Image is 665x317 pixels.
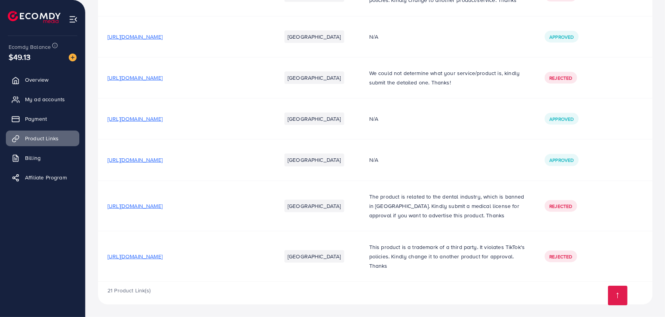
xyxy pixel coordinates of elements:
[107,202,163,210] span: [URL][DOMAIN_NAME]
[6,111,79,127] a: Payment
[549,203,572,210] span: Rejected
[284,113,344,125] li: [GEOGRAPHIC_DATA]
[549,34,574,40] span: Approved
[107,253,163,260] span: [URL][DOMAIN_NAME]
[25,134,59,142] span: Product Links
[25,154,41,162] span: Billing
[6,91,79,107] a: My ad accounts
[107,287,150,294] span: 21 Product Link(s)
[549,116,574,122] span: Approved
[369,115,378,123] span: N/A
[25,76,48,84] span: Overview
[107,74,163,82] span: [URL][DOMAIN_NAME]
[69,54,77,61] img: image
[107,115,163,123] span: [URL][DOMAIN_NAME]
[6,150,79,166] a: Billing
[549,157,574,163] span: Approved
[369,192,526,220] p: The product is related to the dental industry, which is banned in [GEOGRAPHIC_DATA]. Kindly submi...
[369,33,378,41] span: N/A
[9,43,51,51] span: Ecomdy Balance
[369,156,378,164] span: N/A
[369,68,526,87] p: We could not determine what your service/product is, kindly submit the detailed one. Thanks!
[107,156,163,164] span: [URL][DOMAIN_NAME]
[25,115,47,123] span: Payment
[549,253,572,260] span: Rejected
[9,51,30,63] span: $49.13
[284,200,344,212] li: [GEOGRAPHIC_DATA]
[25,174,67,181] span: Affiliate Program
[107,33,163,41] span: [URL][DOMAIN_NAME]
[369,242,526,270] p: This product is a trademark of a third party. It violates TikTok's policies. Kindly change it to ...
[632,282,659,311] iframe: Chat
[8,11,61,23] img: logo
[284,72,344,84] li: [GEOGRAPHIC_DATA]
[69,15,78,24] img: menu
[25,95,65,103] span: My ad accounts
[6,170,79,185] a: Affiliate Program
[6,131,79,146] a: Product Links
[284,154,344,166] li: [GEOGRAPHIC_DATA]
[284,250,344,263] li: [GEOGRAPHIC_DATA]
[6,72,79,88] a: Overview
[549,75,572,81] span: Rejected
[284,30,344,43] li: [GEOGRAPHIC_DATA]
